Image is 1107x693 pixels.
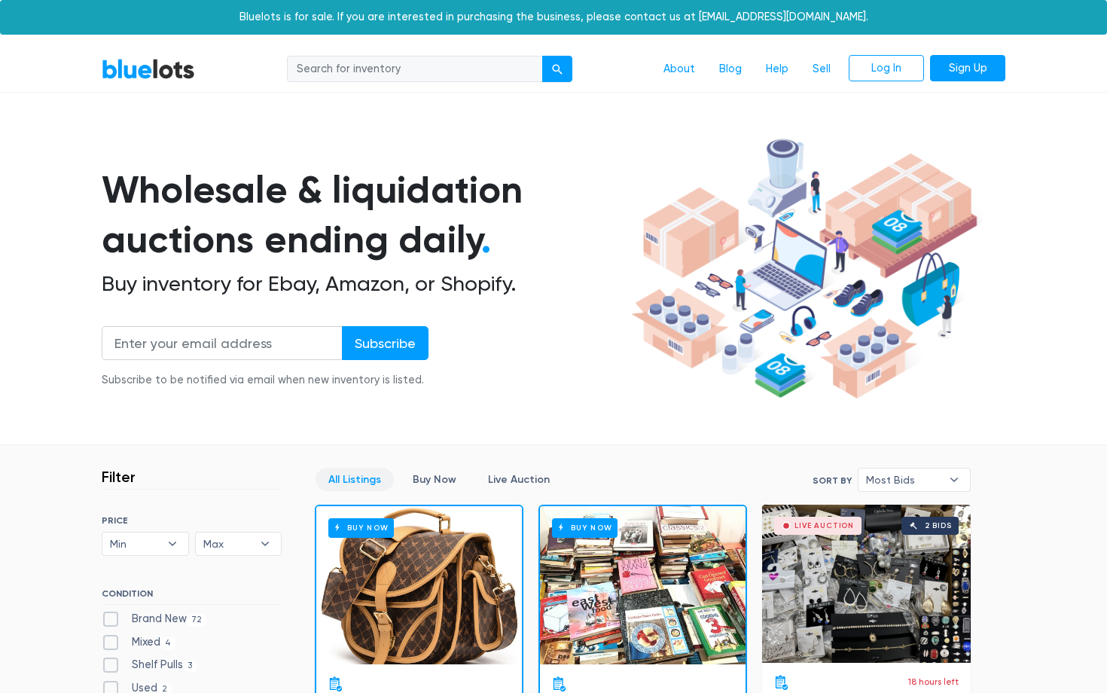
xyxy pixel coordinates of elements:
h6: Buy Now [552,518,618,537]
h2: Buy inventory for Ebay, Amazon, or Shopify. [102,271,626,297]
b: ▾ [157,533,188,555]
a: Buy Now [400,468,469,491]
img: hero-ee84e7d0318cb26816c560f6b4441b76977f77a177738b4e94f68c95b2b83dbb.png [626,132,983,406]
a: Buy Now [316,506,522,664]
h6: CONDITION [102,588,282,605]
span: . [481,217,491,262]
a: BlueLots [102,58,195,80]
b: ▾ [249,533,281,555]
span: 72 [187,614,207,626]
div: 2 bids [925,522,952,530]
a: All Listings [316,468,394,491]
span: Max [203,533,253,555]
label: Sort By [813,474,852,487]
div: Subscribe to be notified via email when new inventory is listed. [102,372,428,389]
a: Blog [707,55,754,84]
input: Subscribe [342,326,428,360]
span: 3 [183,661,197,673]
input: Search for inventory [287,56,543,83]
a: Live Auction 2 bids [762,505,971,663]
a: Log In [849,55,924,82]
a: Buy Now [540,506,746,664]
b: ▾ [938,469,970,491]
h1: Wholesale & liquidation auctions ending daily [102,165,626,265]
h6: PRICE [102,515,282,526]
label: Shelf Pulls [102,657,197,673]
a: Sell [801,55,843,84]
a: Sign Up [930,55,1005,82]
a: About [651,55,707,84]
p: 18 hours left [908,675,959,688]
div: Live Auction [794,522,854,530]
a: Help [754,55,801,84]
span: Min [110,533,160,555]
span: Most Bids [866,469,941,491]
input: Enter your email address [102,326,343,360]
span: 4 [160,637,176,649]
label: Brand New [102,611,207,627]
label: Mixed [102,634,176,651]
h6: Buy Now [328,518,394,537]
a: Live Auction [475,468,563,491]
h3: Filter [102,468,136,486]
